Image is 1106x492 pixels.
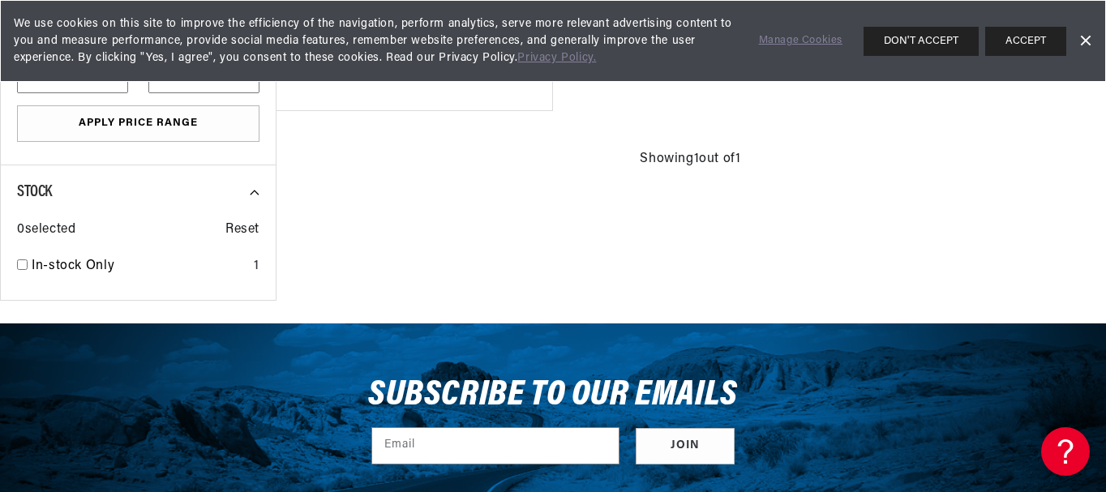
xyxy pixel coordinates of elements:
[517,52,596,64] a: Privacy Policy.
[864,27,979,56] button: DON'T ACCEPT
[372,428,619,464] input: Email
[985,27,1066,56] button: ACCEPT
[17,184,52,200] span: Stock
[636,428,735,464] button: Subscribe
[17,105,259,142] button: Apply Price Range
[368,380,738,411] h3: Subscribe to our emails
[640,149,740,170] span: Showing 1 out of 1
[254,256,259,277] div: 1
[32,256,247,277] a: In-stock Only
[1073,29,1097,53] a: Dismiss Banner
[17,220,75,241] span: 0 selected
[14,15,736,66] span: We use cookies on this site to improve the efficiency of the navigation, perform analytics, serve...
[759,32,842,49] a: Manage Cookies
[225,220,259,241] span: Reset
